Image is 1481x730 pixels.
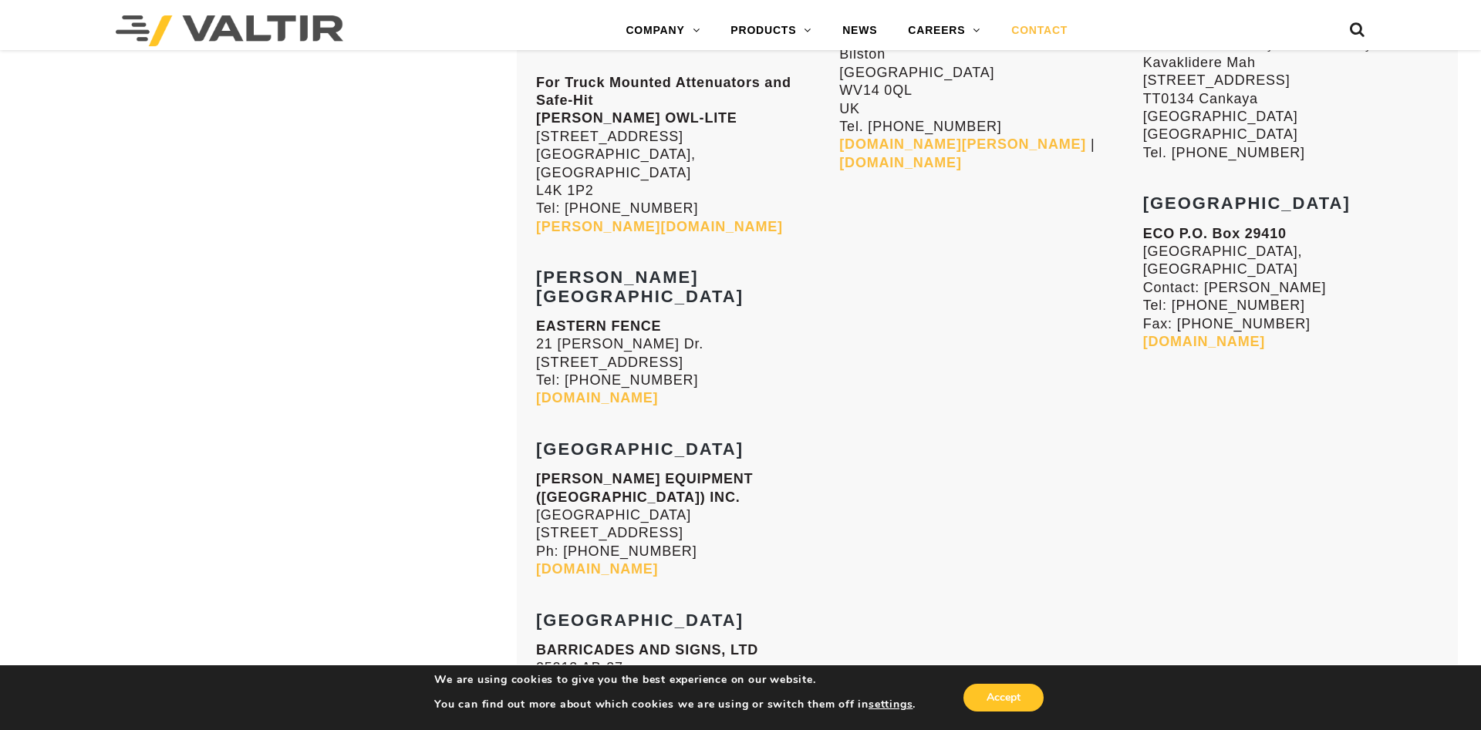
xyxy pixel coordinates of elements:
[839,136,1086,152] a: [DOMAIN_NAME][PERSON_NAME]
[1143,18,1439,162] p: MÜHENDISLIK INŞAATTIC LTD ŞTI Kavaklidere Mah [STREET_ADDRESS] TT0134 Cankaya [GEOGRAPHIC_DATA] [...
[1143,226,1287,241] strong: ECO P.O. Box 29410
[434,698,916,711] p: You can find out more about which cookies we are using or switch them off in .
[536,219,783,234] a: [PERSON_NAME][DOMAIN_NAME]
[827,15,892,46] a: NEWS
[1143,225,1439,352] p: [GEOGRAPHIC_DATA], [GEOGRAPHIC_DATA] Contact: [PERSON_NAME] Tel: [PHONE_NUMBER] Fax: [PHONE_NUMBER]
[1143,193,1351,213] strong: [GEOGRAPHIC_DATA]
[1143,334,1265,349] a: [DOMAIN_NAME]
[610,15,715,46] a: COMPANY
[536,267,744,305] strong: [PERSON_NAME][GEOGRAPHIC_DATA]
[715,15,827,46] a: PRODUCTS
[536,110,737,126] strong: [PERSON_NAME] OWL-LITE
[839,155,961,170] a: [DOMAIN_NAME]
[536,611,744,630] strong: [GEOGRAPHIC_DATA]
[996,15,1083,46] a: CONTACT
[536,561,658,577] a: [DOMAIN_NAME]
[536,471,753,504] strong: [PERSON_NAME] EQUIPMENT ([GEOGRAPHIC_DATA]) INC.
[116,15,343,46] img: Valtir
[892,15,996,46] a: CAREERS
[434,673,916,687] p: We are using cookies to give you the best experience on our website.
[869,698,913,711] button: settings
[963,684,1044,711] button: Accept
[536,318,832,408] p: 21 [PERSON_NAME] Dr. [STREET_ADDRESS] Tel: [PHONE_NUMBER]
[536,470,832,578] p: [GEOGRAPHIC_DATA] [STREET_ADDRESS] Ph: [PHONE_NUMBER]
[536,439,744,459] strong: [GEOGRAPHIC_DATA]
[536,318,661,334] strong: EASTERN FENCE
[536,74,832,237] p: [STREET_ADDRESS] [GEOGRAPHIC_DATA], [GEOGRAPHIC_DATA] L4K 1P2 Tel: [PHONE_NUMBER]
[536,75,791,108] strong: For Truck Mounted Attenuators and Safe-Hit
[536,642,758,658] strong: BARRICADES AND SIGNS, LTD
[536,390,658,405] a: [DOMAIN_NAME]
